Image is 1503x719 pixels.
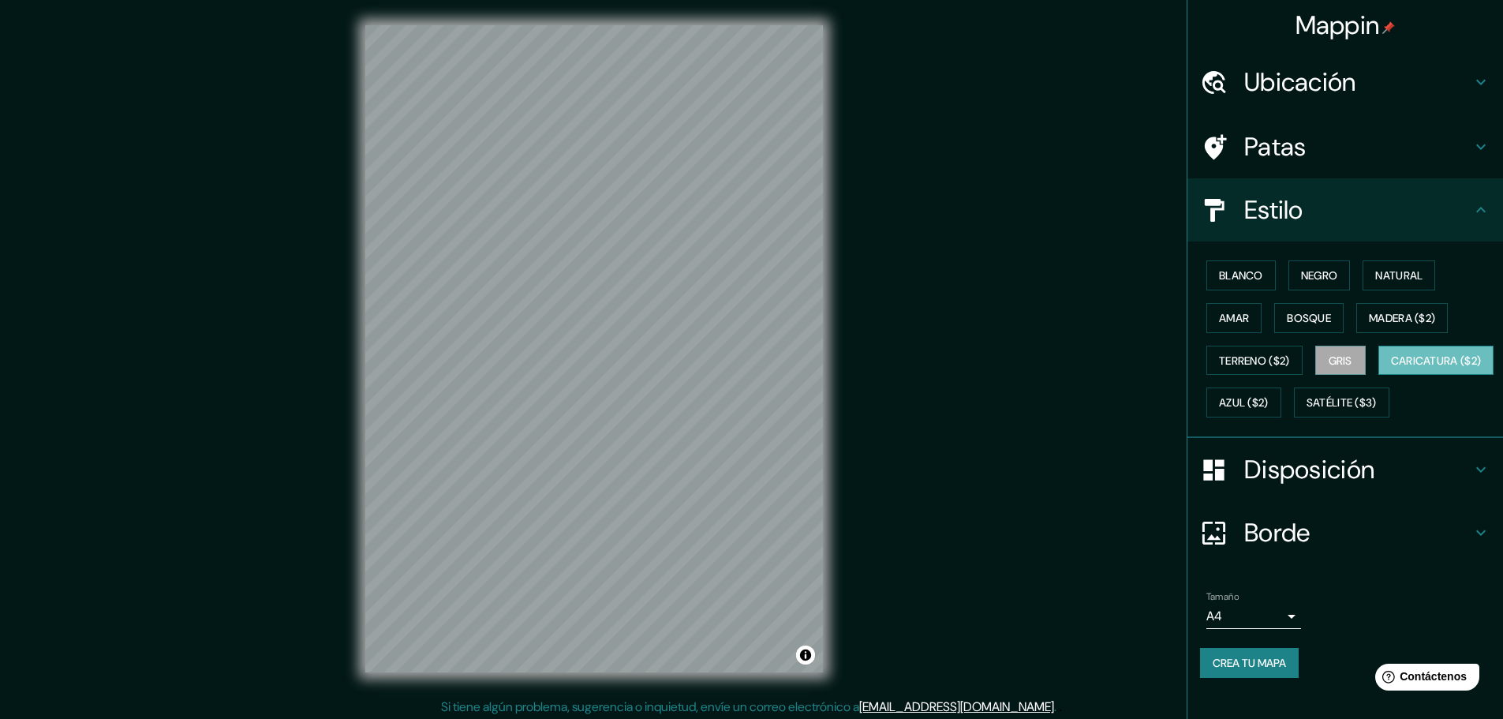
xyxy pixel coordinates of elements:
[1206,388,1281,418] button: Azul ($2)
[1329,354,1352,368] font: Gris
[1287,311,1331,325] font: Bosque
[1219,396,1269,410] font: Azul ($2)
[1054,698,1056,715] font: .
[1294,388,1389,418] button: Satélite ($3)
[1315,346,1366,376] button: Gris
[1244,193,1303,227] font: Estilo
[365,25,823,672] canvas: Mapa
[1295,9,1380,42] font: Mappin
[1206,590,1239,603] font: Tamaño
[1244,516,1310,549] font: Borde
[859,698,1054,715] a: [EMAIL_ADDRESS][DOMAIN_NAME]
[1219,268,1263,283] font: Blanco
[441,698,859,715] font: Si tiene algún problema, sugerencia o inquietud, envíe un correo electrónico a
[1301,268,1338,283] font: Negro
[1219,311,1249,325] font: Amar
[1363,260,1435,290] button: Natural
[1200,648,1299,678] button: Crea tu mapa
[1307,396,1377,410] font: Satélite ($3)
[1274,303,1344,333] button: Bosque
[1213,656,1286,670] font: Crea tu mapa
[1187,51,1503,114] div: Ubicación
[1206,608,1222,624] font: A4
[1059,698,1062,715] font: .
[1187,438,1503,501] div: Disposición
[1244,453,1374,486] font: Disposición
[1206,604,1301,629] div: A4
[1206,260,1276,290] button: Blanco
[1369,311,1435,325] font: Madera ($2)
[1382,21,1395,34] img: pin-icon.png
[1219,354,1290,368] font: Terreno ($2)
[1206,346,1303,376] button: Terreno ($2)
[1187,115,1503,178] div: Patas
[1206,303,1262,333] button: Amar
[1288,260,1351,290] button: Negro
[1378,346,1494,376] button: Caricatura ($2)
[1244,130,1307,163] font: Patas
[1375,268,1423,283] font: Natural
[1363,657,1486,702] iframe: Lanzador de widgets de ayuda
[1391,354,1482,368] font: Caricatura ($2)
[1187,501,1503,564] div: Borde
[1187,178,1503,242] div: Estilo
[1056,698,1059,715] font: .
[1244,66,1356,99] font: Ubicación
[796,646,815,665] button: Activar o desactivar atribución
[1356,303,1448,333] button: Madera ($2)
